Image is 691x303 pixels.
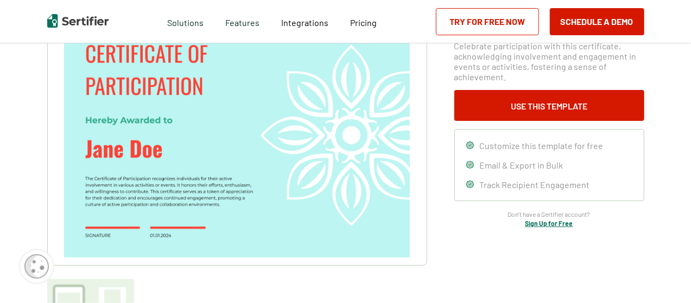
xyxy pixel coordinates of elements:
[350,15,377,28] a: Pricing
[47,14,109,28] img: Sertifier | Digital Credentialing Platform
[225,15,259,28] span: Features
[64,14,409,257] img: Certificate of Participation Template
[480,160,563,170] span: Email & Export in Bulk
[525,220,573,227] a: Sign Up for Free
[436,8,539,35] a: Try for Free Now
[167,15,204,28] span: Solutions
[480,140,604,151] span: Customize this template for free
[480,179,590,190] span: Track Recipient Engagement
[550,8,644,35] button: Schedule a Demo
[281,15,328,28] a: Integrations
[508,209,591,220] span: Don’t have a Sertifier account?
[24,254,49,279] img: Cookie Popup Icon
[454,41,644,82] span: Celebrate participation with this certificate, acknowledging involvement and engagement in events...
[454,90,644,121] button: Use This Template
[281,17,328,28] span: Integrations
[637,251,691,303] iframe: Chat Widget
[350,17,377,28] span: Pricing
